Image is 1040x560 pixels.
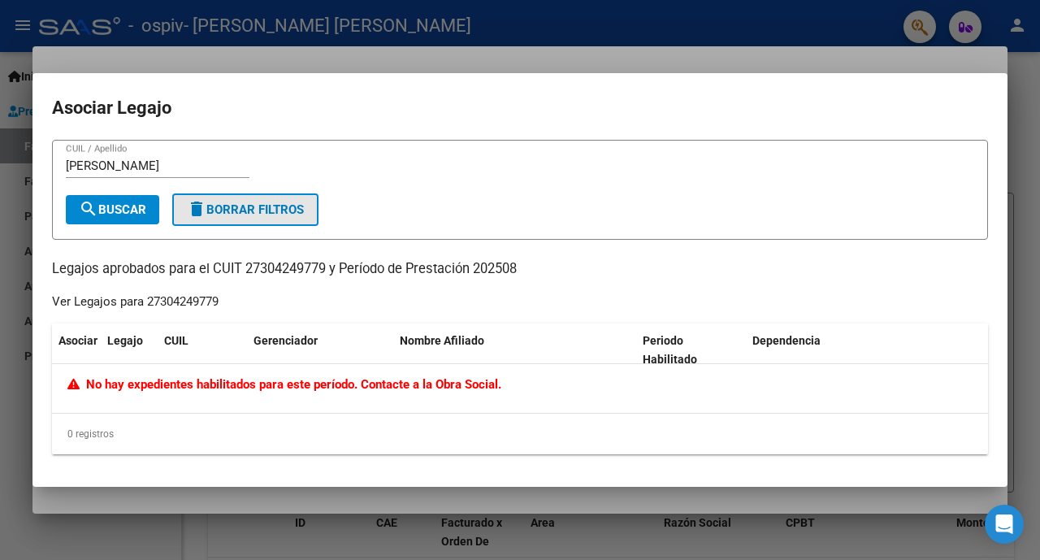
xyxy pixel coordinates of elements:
[67,377,501,392] span: No hay expedientes habilitados para este período. Contacte a la Obra Social.
[58,334,97,347] span: Asociar
[752,334,821,347] span: Dependencia
[52,259,988,280] p: Legajos aprobados para el CUIT 27304249779 y Período de Prestación 202508
[107,334,143,347] span: Legajo
[187,199,206,219] mat-icon: delete
[400,334,484,347] span: Nombre Afiliado
[746,323,989,377] datatable-header-cell: Dependencia
[253,334,318,347] span: Gerenciador
[158,323,247,377] datatable-header-cell: CUIL
[79,199,98,219] mat-icon: search
[172,193,318,226] button: Borrar Filtros
[52,293,219,311] div: Ver Legajos para 27304249779
[101,323,158,377] datatable-header-cell: Legajo
[643,334,697,366] span: Periodo Habilitado
[164,334,188,347] span: CUIL
[985,505,1024,544] div: Open Intercom Messenger
[187,202,304,217] span: Borrar Filtros
[52,93,988,124] h2: Asociar Legajo
[393,323,636,377] datatable-header-cell: Nombre Afiliado
[247,323,393,377] datatable-header-cell: Gerenciador
[66,195,159,224] button: Buscar
[52,414,988,454] div: 0 registros
[79,202,146,217] span: Buscar
[52,323,101,377] datatable-header-cell: Asociar
[636,323,746,377] datatable-header-cell: Periodo Habilitado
